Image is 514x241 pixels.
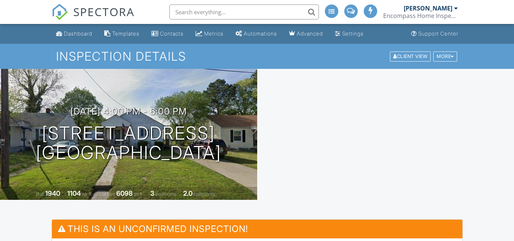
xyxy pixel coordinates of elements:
a: Metrics [193,27,227,41]
h3: [DATE] 4:00 pm - 6:00 pm [70,106,187,116]
div: 6098 [116,189,133,197]
img: The Best Home Inspection Software - Spectora [52,4,68,20]
div: Client View [390,51,431,61]
div: Advanced [297,30,323,37]
div: Encompass Home Inspections, LLC [383,12,458,19]
span: bathrooms [194,191,215,197]
div: Automations [244,30,277,37]
a: Client View [389,53,433,59]
a: SPECTORA [52,10,135,26]
div: 3 [150,189,154,197]
span: Lot Size [99,191,115,197]
a: Settings [332,27,367,41]
div: Dashboard [64,30,92,37]
div: 1940 [45,189,60,197]
div: 2.0 [183,189,193,197]
span: SPECTORA [73,4,135,19]
a: Templates [101,27,142,41]
span: sq. ft. [82,191,92,197]
a: Advanced [286,27,326,41]
h1: [STREET_ADDRESS] [GEOGRAPHIC_DATA] [36,123,221,163]
a: Dashboard [53,27,95,41]
div: Contacts [160,30,184,37]
a: Contacts [148,27,187,41]
div: More [433,51,457,61]
div: Templates [112,30,139,37]
h1: Inspection Details [56,50,458,63]
div: Support Center [418,30,458,37]
h3: This is an Unconfirmed Inspection! [52,220,462,238]
input: Search everything... [169,4,319,19]
div: Metrics [204,30,224,37]
span: bedrooms [156,191,176,197]
span: sq.ft. [134,191,143,197]
div: 1104 [67,189,81,197]
a: Automations (Advanced) [233,27,280,41]
div: Settings [342,30,364,37]
div: [PERSON_NAME] [404,4,452,12]
span: Built [36,191,44,197]
a: Support Center [408,27,461,41]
